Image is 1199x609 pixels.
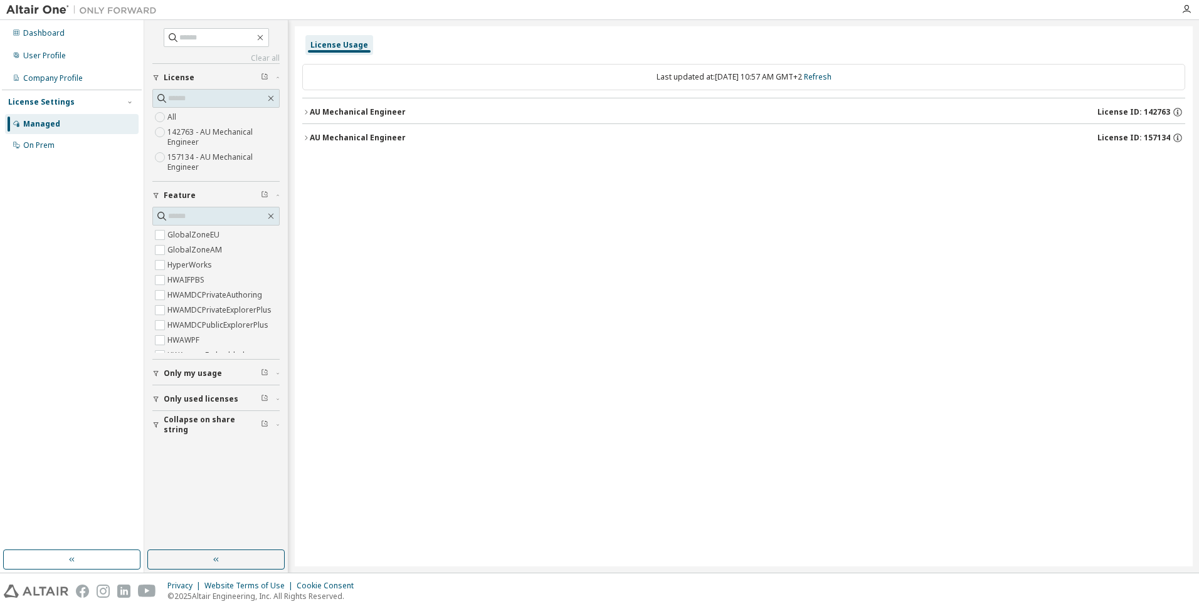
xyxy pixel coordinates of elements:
button: AU Mechanical EngineerLicense ID: 157134 [302,124,1185,152]
p: © 2025 Altair Engineering, Inc. All Rights Reserved. [167,591,361,601]
div: Dashboard [23,28,65,38]
label: GlobalZoneAM [167,242,224,258]
span: Clear filter [261,394,268,404]
span: Clear filter [261,420,268,430]
div: License Settings [8,97,75,107]
span: Collapse on share string [164,415,261,435]
label: HWAMDCPrivateExplorerPlus [167,303,274,318]
button: Only used licenses [152,385,280,413]
label: HWAWPF [167,333,202,348]
span: Feature [164,190,196,200]
span: Only used licenses [164,394,238,404]
div: AU Mechanical Engineer [310,133,406,143]
label: HWAMDCPublicExplorerPlus [167,318,271,333]
label: HWAccessEmbedded [167,348,247,363]
label: HWAMDCPrivateAuthoring [167,288,265,303]
button: Only my usage [152,360,280,387]
button: Collapse on share string [152,411,280,439]
label: 157134 - AU Mechanical Engineer [167,150,280,175]
div: Managed [23,119,60,129]
div: License Usage [310,40,368,50]
button: AU Mechanical EngineerLicense ID: 142763 [302,98,1185,126]
label: GlobalZoneEU [167,227,222,242]
span: License ID: 157134 [1097,133,1170,143]
div: Website Terms of Use [204,581,297,591]
span: Clear filter [261,368,268,378]
span: Clear filter [261,190,268,200]
img: facebook.svg [76,585,89,598]
label: 142763 - AU Mechanical Engineer [167,125,280,150]
button: License [152,64,280,91]
a: Clear all [152,53,280,63]
img: Altair One [6,4,163,16]
span: Clear filter [261,73,268,83]
div: On Prem [23,140,55,150]
img: linkedin.svg [117,585,130,598]
img: instagram.svg [97,585,110,598]
a: Refresh [804,71,832,82]
div: Privacy [167,581,204,591]
div: User Profile [23,51,66,61]
div: Company Profile [23,73,83,83]
div: Cookie Consent [297,581,361,591]
label: All [167,110,179,125]
img: youtube.svg [138,585,156,598]
span: License ID: 142763 [1097,107,1170,117]
label: HWAIFPBS [167,273,207,288]
img: altair_logo.svg [4,585,68,598]
label: HyperWorks [167,258,214,273]
span: Only my usage [164,368,222,378]
div: AU Mechanical Engineer [310,107,406,117]
div: Last updated at: [DATE] 10:57 AM GMT+2 [302,64,1185,90]
span: License [164,73,194,83]
button: Feature [152,182,280,209]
